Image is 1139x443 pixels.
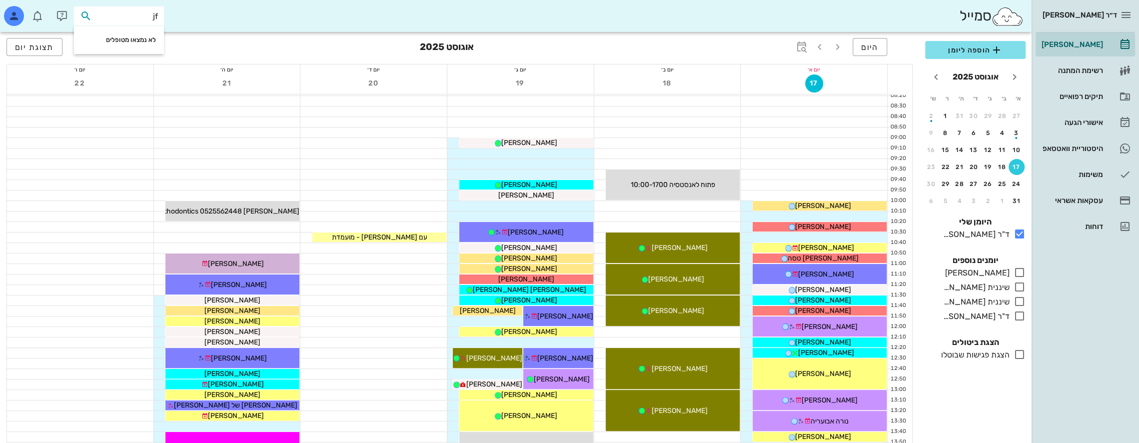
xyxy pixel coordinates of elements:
[888,354,908,362] div: 12:30
[511,79,529,87] span: 19
[1009,125,1025,141] button: 3
[980,193,996,209] button: 2
[888,259,908,268] div: 11:00
[938,180,954,187] div: 29
[1040,170,1103,178] div: משימות
[211,354,267,362] span: [PERSON_NAME]
[925,336,1026,348] h4: הצגת ביטולים
[980,176,996,192] button: 26
[888,385,908,394] div: 13:00
[937,349,1010,361] div: הצגת פגישות שבוטלו
[888,238,908,247] div: 10:40
[501,411,557,420] span: [PERSON_NAME]
[952,108,968,124] button: 31
[1036,84,1135,108] a: תיקים רפואיים
[952,146,968,153] div: 14
[741,64,887,74] div: יום א׳
[966,159,982,175] button: 20
[923,163,939,170] div: 23
[923,125,939,141] button: 9
[204,390,260,399] span: [PERSON_NAME]
[995,108,1011,124] button: 28
[966,146,982,153] div: 13
[802,322,858,331] span: [PERSON_NAME]
[1036,136,1135,160] a: היסטוריית וואטסאפ
[980,159,996,175] button: 19
[1036,214,1135,238] a: דוחות
[952,129,968,136] div: 7
[966,176,982,192] button: 27
[995,129,1011,136] div: 4
[995,193,1011,209] button: 1
[1006,68,1024,86] button: חודש שעבר
[888,133,908,142] div: 09:00
[955,90,968,107] th: ה׳
[923,146,939,153] div: 16
[795,369,851,378] span: [PERSON_NAME]
[501,390,557,399] span: [PERSON_NAME]
[218,79,236,87] span: 21
[798,270,854,278] span: [PERSON_NAME]
[802,396,858,404] span: [PERSON_NAME]
[447,64,594,74] div: יום ג׳
[795,222,851,231] span: [PERSON_NAME]
[939,228,1010,240] div: ד"ר [PERSON_NAME]
[966,129,982,136] div: 6
[983,90,996,107] th: ג׳
[154,64,300,74] div: יום ה׳
[651,243,707,252] span: [PERSON_NAME]
[888,333,908,341] div: 12:10
[923,176,939,192] button: 30
[923,108,939,124] button: 2
[204,296,260,304] span: [PERSON_NAME]
[888,322,908,331] div: 12:00
[938,129,954,136] div: 8
[501,264,557,273] span: [PERSON_NAME]
[174,401,297,409] span: [PERSON_NAME] של [PERSON_NAME]
[888,144,908,152] div: 09:10
[501,180,557,189] span: [PERSON_NAME]
[888,175,908,184] div: 09:40
[952,197,968,204] div: 4
[969,90,982,107] th: ד׳
[888,154,908,163] div: 09:20
[939,296,1010,308] div: שיננית [PERSON_NAME]
[204,306,260,315] span: [PERSON_NAME]
[888,123,908,131] div: 08:50
[938,142,954,158] button: 15
[952,180,968,187] div: 28
[501,243,557,252] span: [PERSON_NAME]
[938,159,954,175] button: 22
[1036,32,1135,56] a: [PERSON_NAME]
[888,91,908,100] div: 08:20
[1036,110,1135,134] a: אישורי הגעה
[300,64,447,74] div: יום ד׳
[952,112,968,119] div: 31
[980,129,996,136] div: 5
[211,280,267,289] span: [PERSON_NAME]
[208,380,264,388] span: [PERSON_NAME]
[533,375,589,383] span: [PERSON_NAME]
[925,216,1026,228] h4: היומן שלי
[980,125,996,141] button: 5
[888,427,908,436] div: 13:40
[938,146,954,153] div: 15
[1036,58,1135,82] a: רשימת המתנה
[927,68,945,86] button: חודש הבא
[466,380,522,388] span: [PERSON_NAME]
[888,217,908,226] div: 10:20
[204,317,260,325] span: [PERSON_NAME]
[204,369,260,378] span: [PERSON_NAME]
[806,79,823,87] span: 17
[1009,146,1025,153] div: 10
[995,163,1011,170] div: 18
[1040,66,1103,74] div: רשימת המתנה
[966,112,982,119] div: 30
[498,191,554,199] span: [PERSON_NAME]
[938,108,954,124] button: 1
[952,142,968,158] button: 14
[29,8,35,14] span: תג
[888,112,908,121] div: 08:40
[795,285,851,294] span: [PERSON_NAME]
[923,180,939,187] div: 30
